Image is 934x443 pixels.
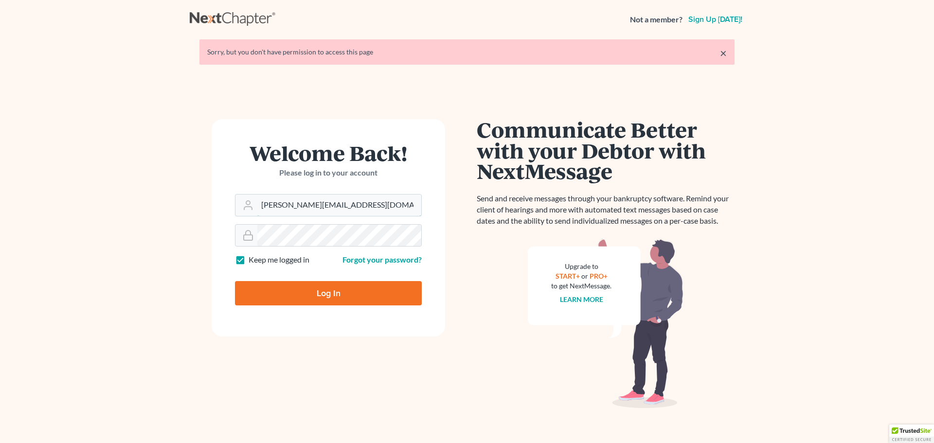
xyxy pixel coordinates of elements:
div: Sorry, but you don't have permission to access this page [207,47,727,57]
h1: Communicate Better with your Debtor with NextMessage [477,119,735,181]
img: nextmessage_bg-59042aed3d76b12b5cd301f8e5b87938c9018125f34e5fa2b7a6b67550977c72.svg [528,238,683,408]
strong: Not a member? [630,14,683,25]
a: Sign up [DATE]! [686,16,744,23]
input: Log In [235,281,422,305]
p: Send and receive messages through your bankruptcy software. Remind your client of hearings and mo... [477,193,735,227]
a: START+ [556,272,580,280]
a: Forgot your password? [342,255,422,264]
input: Email Address [257,195,421,216]
a: × [720,47,727,59]
a: Learn more [560,295,603,303]
p: Please log in to your account [235,167,422,178]
h1: Welcome Back! [235,142,422,163]
div: TrustedSite Certified [889,425,934,443]
a: PRO+ [590,272,608,280]
div: to get NextMessage. [551,281,611,291]
div: Upgrade to [551,262,611,271]
span: or [581,272,588,280]
label: Keep me logged in [249,254,309,266]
